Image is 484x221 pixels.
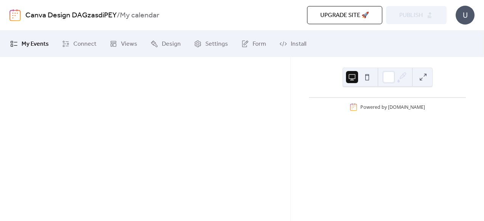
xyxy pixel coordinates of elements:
[120,8,159,23] b: My calendar
[5,34,54,54] a: My Events
[73,40,96,49] span: Connect
[456,6,475,25] div: U
[360,104,425,110] div: Powered by
[104,34,143,54] a: Views
[56,34,102,54] a: Connect
[307,6,382,24] button: Upgrade site 🚀
[117,8,120,23] b: /
[388,104,425,110] a: [DOMAIN_NAME]
[320,11,369,20] span: Upgrade site 🚀
[22,40,49,49] span: My Events
[145,34,186,54] a: Design
[9,9,21,21] img: logo
[291,40,306,49] span: Install
[253,40,266,49] span: Form
[121,40,137,49] span: Views
[274,34,312,54] a: Install
[205,40,228,49] span: Settings
[25,8,117,23] a: Canva Design DAGzasdiPEY
[236,34,272,54] a: Form
[188,34,234,54] a: Settings
[162,40,181,49] span: Design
